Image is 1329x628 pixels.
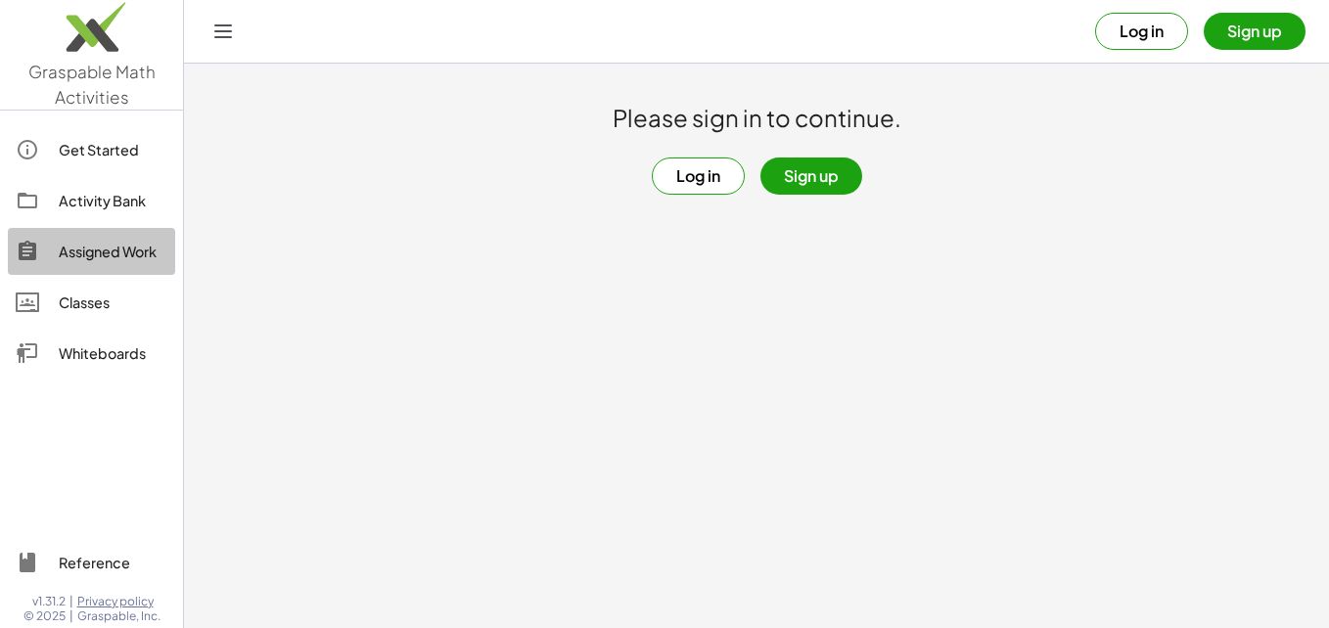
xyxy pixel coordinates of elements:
[59,240,167,263] div: Assigned Work
[760,157,862,195] button: Sign up
[77,608,160,624] span: Graspable, Inc.
[32,594,66,609] span: v1.31.2
[8,177,175,224] a: Activity Bank
[1095,13,1188,50] button: Log in
[59,551,167,574] div: Reference
[59,341,167,365] div: Whiteboards
[8,126,175,173] a: Get Started
[59,189,167,212] div: Activity Bank
[23,608,66,624] span: © 2025
[8,539,175,586] a: Reference
[652,157,745,195] button: Log in
[28,61,156,108] span: Graspable Math Activities
[59,138,167,161] div: Get Started
[8,279,175,326] a: Classes
[69,594,73,609] span: |
[613,103,901,134] h1: Please sign in to continue.
[59,291,167,314] div: Classes
[207,16,239,47] button: Toggle navigation
[1204,13,1306,50] button: Sign up
[8,228,175,275] a: Assigned Work
[77,594,160,609] a: Privacy policy
[69,608,73,624] span: |
[8,330,175,377] a: Whiteboards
